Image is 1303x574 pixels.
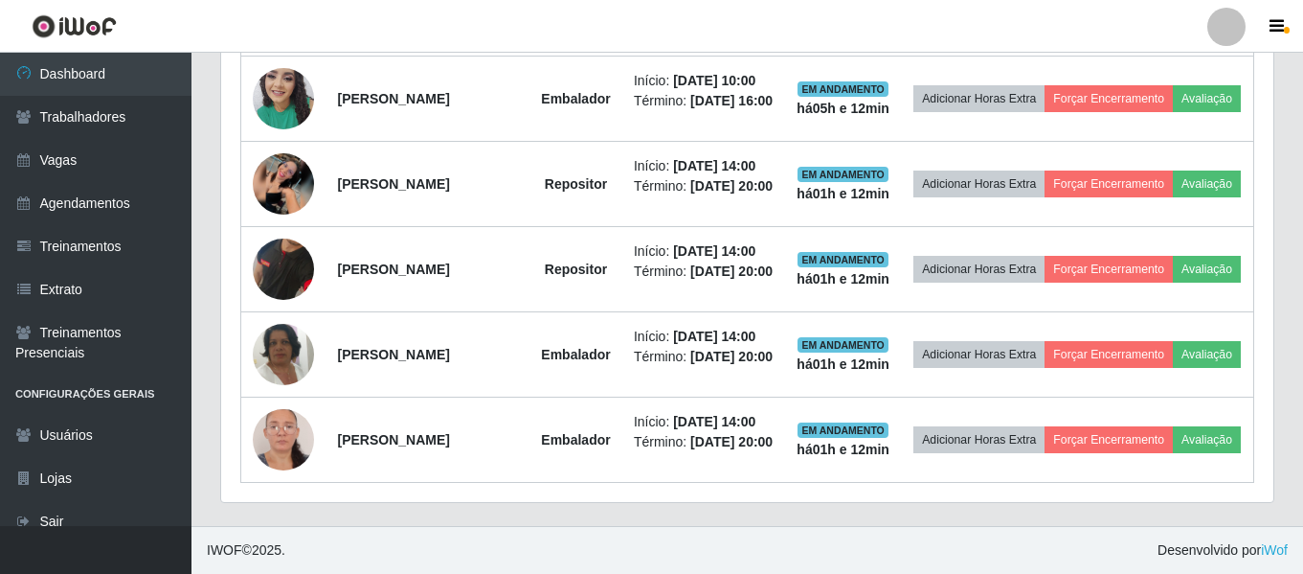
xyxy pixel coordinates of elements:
strong: [PERSON_NAME] [337,91,449,106]
button: Forçar Encerramento [1045,341,1173,368]
li: Início: [634,71,774,91]
span: Desenvolvido por [1157,540,1288,561]
span: © 2025 . [207,540,285,561]
img: 1750371001902.jpeg [253,207,314,333]
button: Forçar Encerramento [1045,426,1173,453]
strong: há 01 h e 12 min [797,271,889,287]
strong: Embalador [541,91,610,106]
time: [DATE] 14:00 [673,243,755,259]
time: [DATE] 14:00 [673,414,755,429]
button: Adicionar Horas Extra [913,171,1045,197]
time: [DATE] 10:00 [673,73,755,88]
img: 1676496034794.jpeg [253,300,314,409]
button: Forçar Encerramento [1045,85,1173,112]
li: Início: [634,327,774,347]
span: IWOF [207,542,242,558]
span: EM ANDAMENTO [798,252,888,267]
time: [DATE] 20:00 [690,178,773,194]
strong: [PERSON_NAME] [337,176,449,192]
a: iWof [1261,542,1288,558]
li: Término: [634,432,774,452]
img: CoreUI Logo [32,14,117,38]
li: Término: [634,347,774,367]
strong: Repositor [545,176,607,192]
strong: Embalador [541,347,610,362]
strong: Embalador [541,432,610,448]
strong: [PERSON_NAME] [337,347,449,362]
time: [DATE] 20:00 [690,349,773,364]
span: EM ANDAMENTO [798,167,888,182]
li: Início: [634,241,774,262]
img: 1744410035254.jpeg [253,153,314,215]
button: Adicionar Horas Extra [913,341,1045,368]
li: Término: [634,262,774,282]
strong: [PERSON_NAME] [337,262,449,277]
span: EM ANDAMENTO [798,423,888,438]
time: [DATE] 16:00 [690,93,773,108]
time: [DATE] 20:00 [690,434,773,449]
time: [DATE] 20:00 [690,264,773,279]
strong: há 01 h e 12 min [797,186,889,201]
li: Início: [634,156,774,176]
button: Avaliação [1173,171,1241,197]
li: Início: [634,412,774,432]
li: Término: [634,91,774,111]
button: Adicionar Horas Extra [913,426,1045,453]
button: Avaliação [1173,426,1241,453]
li: Término: [634,176,774,196]
strong: há 01 h e 12 min [797,356,889,372]
img: 1742396423884.jpeg [253,57,314,139]
strong: Repositor [545,262,607,277]
button: Adicionar Horas Extra [913,256,1045,283]
time: [DATE] 14:00 [673,329,755,344]
button: Forçar Encerramento [1045,171,1173,197]
time: [DATE] 14:00 [673,158,755,173]
button: Avaliação [1173,85,1241,112]
button: Avaliação [1173,341,1241,368]
strong: há 01 h e 12 min [797,442,889,457]
button: Forçar Encerramento [1045,256,1173,283]
img: 1715090170415.jpeg [253,374,314,507]
span: EM ANDAMENTO [798,337,888,353]
strong: há 05 h e 12 min [797,101,889,116]
span: EM ANDAMENTO [798,81,888,97]
strong: [PERSON_NAME] [337,432,449,448]
button: Adicionar Horas Extra [913,85,1045,112]
button: Avaliação [1173,256,1241,283]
